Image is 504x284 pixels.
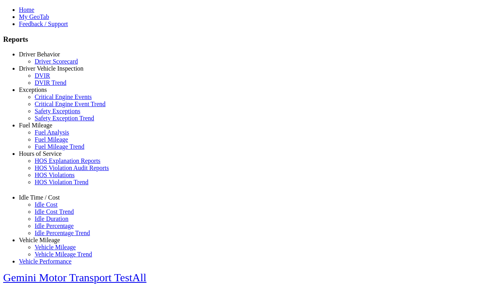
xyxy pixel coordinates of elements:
a: Gemini Motor Transport TestAll [3,271,146,284]
h3: Reports [3,35,501,44]
a: Fuel Mileage [19,122,52,129]
a: Driver Vehicle Inspection [19,65,83,72]
a: Vehicle Mileage [19,237,60,243]
a: HOS Violations [35,172,74,178]
a: Critical Engine Event Trend [35,101,106,107]
a: HOS Explanation Reports [35,157,100,164]
a: Feedback / Support [19,21,68,27]
a: DVIR [35,72,50,79]
a: Idle Cost [35,201,57,208]
a: DVIR Trend [35,79,66,86]
a: Fuel Mileage [35,136,68,143]
a: Driver Behavior [19,51,60,58]
a: Home [19,6,34,13]
a: Hours of Service [19,150,61,157]
a: Safety Exceptions [35,108,80,114]
a: Fuel Analysis [35,129,69,136]
a: HOS Violation Trend [35,179,89,185]
a: Idle Percentage [35,222,74,229]
a: My GeoTab [19,13,49,20]
a: HOS Violation Audit Reports [35,164,109,171]
a: Fuel Mileage Trend [35,143,84,150]
a: Idle Duration [35,215,69,222]
a: Safety Exception Trend [35,115,94,121]
a: Critical Engine Events [35,93,92,100]
a: Idle Time / Cost [19,194,60,201]
a: Idle Cost Trend [35,208,74,215]
a: Vehicle Mileage [35,244,76,250]
a: Vehicle Mileage Trend [35,251,92,258]
a: Exceptions [19,86,47,93]
a: Driver Scorecard [35,58,78,65]
a: Idle Percentage Trend [35,230,90,236]
a: Vehicle Performance [19,258,72,265]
